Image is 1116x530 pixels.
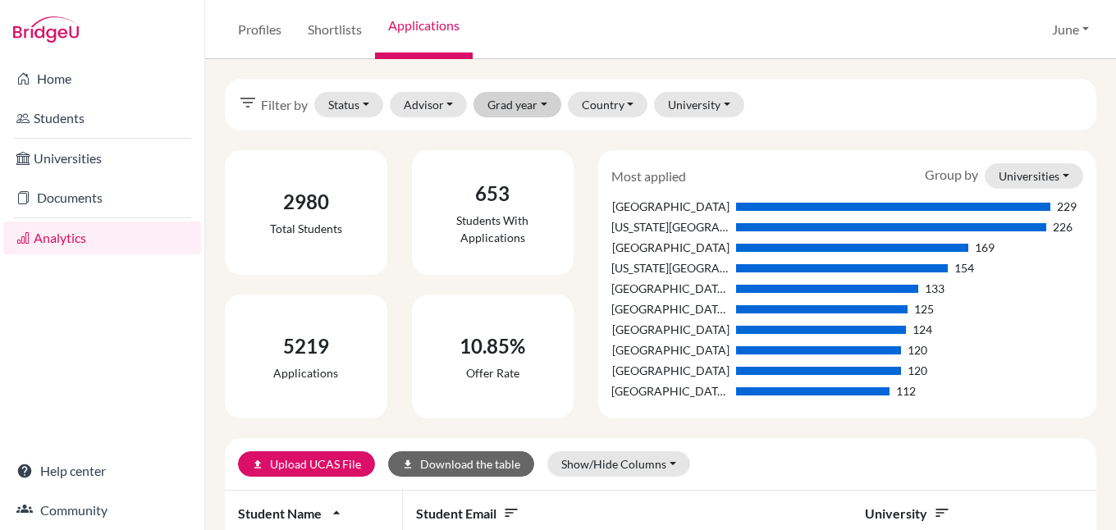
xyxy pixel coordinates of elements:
[503,505,519,521] i: sort
[611,239,730,256] div: [GEOGRAPHIC_DATA]
[547,451,690,477] button: Show/Hide Columns
[238,451,375,477] a: uploadUpload UCAS File
[611,259,730,276] div: [US_STATE][GEOGRAPHIC_DATA], [GEOGRAPHIC_DATA]
[473,92,561,117] button: Grad year
[3,455,201,487] a: Help center
[912,321,932,338] div: 124
[912,163,1095,189] div: Group by
[611,341,730,359] div: [GEOGRAPHIC_DATA]
[914,300,934,318] div: 125
[273,331,338,361] div: 5219
[314,92,383,117] button: Status
[402,459,414,470] i: download
[1053,218,1073,235] div: 226
[3,102,201,135] a: Students
[238,505,345,521] span: Student name
[611,218,730,235] div: [US_STATE][GEOGRAPHIC_DATA]
[261,95,308,115] span: Filter by
[1045,14,1096,45] button: June
[985,163,1083,189] button: Universities
[611,362,730,379] div: [GEOGRAPHIC_DATA]
[611,198,730,215] div: [GEOGRAPHIC_DATA]
[934,505,950,521] i: sort
[925,280,944,297] div: 133
[460,364,525,382] div: Offer rate
[954,259,974,276] div: 154
[3,494,201,527] a: Community
[975,239,995,256] div: 169
[460,331,525,361] div: 10.85%
[3,62,201,95] a: Home
[3,181,201,214] a: Documents
[252,459,263,470] i: upload
[611,300,730,318] div: [GEOGRAPHIC_DATA][US_STATE]
[270,220,342,237] div: Total students
[908,341,927,359] div: 120
[1057,198,1077,215] div: 229
[3,142,201,175] a: Universities
[270,187,342,217] div: 2980
[425,212,561,246] div: Students with applications
[3,222,201,254] a: Analytics
[908,362,927,379] div: 120
[238,93,258,112] i: filter_list
[416,505,519,521] span: Student email
[611,321,730,338] div: [GEOGRAPHIC_DATA]
[273,364,338,382] div: Applications
[896,382,916,400] div: 112
[425,179,561,208] div: 653
[13,16,79,43] img: Bridge-U
[611,382,730,400] div: [GEOGRAPHIC_DATA][US_STATE]
[390,92,468,117] button: Advisor
[611,280,730,297] div: [GEOGRAPHIC_DATA][US_STATE]
[654,92,744,117] button: University
[328,505,345,521] i: arrow_drop_up
[568,92,648,117] button: Country
[599,167,698,186] div: Most applied
[865,505,950,521] span: University
[388,451,534,477] button: downloadDownload the table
